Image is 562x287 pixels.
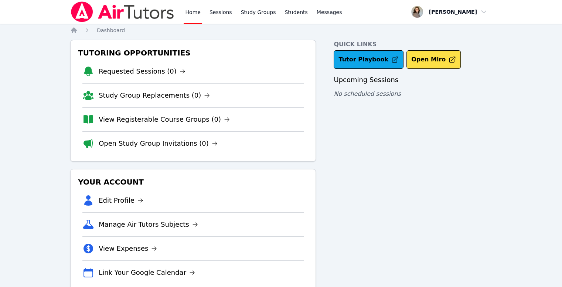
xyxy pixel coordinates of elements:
button: Open Miro [406,50,461,69]
a: View Registerable Course Groups (0) [99,114,230,125]
a: Manage Air Tutors Subjects [99,219,198,230]
span: Dashboard [97,27,125,33]
img: Air Tutors [70,1,175,22]
h3: Upcoming Sessions [334,75,492,85]
span: No scheduled sessions [334,90,401,97]
h3: Tutoring Opportunities [76,46,310,60]
a: View Expenses [99,243,157,254]
a: Open Study Group Invitations (0) [99,138,218,149]
nav: Breadcrumb [70,27,492,34]
span: Messages [317,9,342,16]
a: Tutor Playbook [334,50,403,69]
a: Dashboard [97,27,125,34]
a: Edit Profile [99,195,143,206]
h3: Your Account [76,175,310,189]
a: Study Group Replacements (0) [99,90,210,101]
a: Requested Sessions (0) [99,66,185,77]
h4: Quick Links [334,40,492,49]
a: Link Your Google Calendar [99,267,195,278]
